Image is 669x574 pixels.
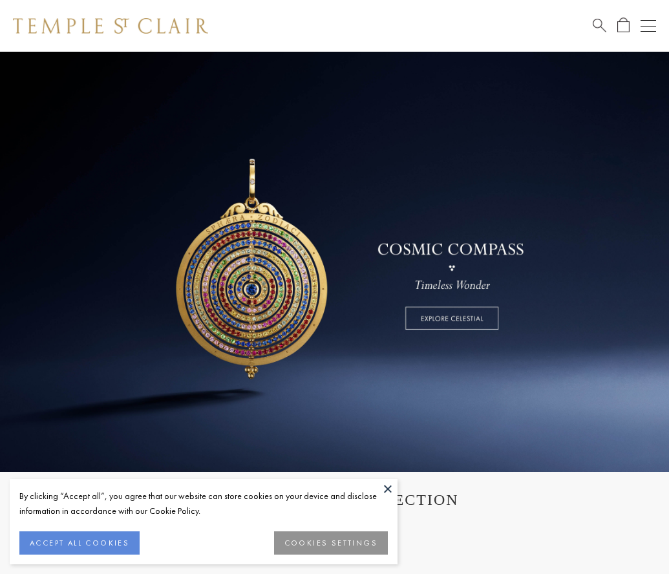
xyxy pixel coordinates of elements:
button: Open navigation [641,18,656,34]
img: Temple St. Clair [13,18,208,34]
div: By clicking “Accept all”, you agree that our website can store cookies on your device and disclos... [19,489,388,518]
a: Open Shopping Bag [617,17,630,34]
button: COOKIES SETTINGS [274,531,388,555]
a: Search [593,17,606,34]
button: ACCEPT ALL COOKIES [19,531,140,555]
